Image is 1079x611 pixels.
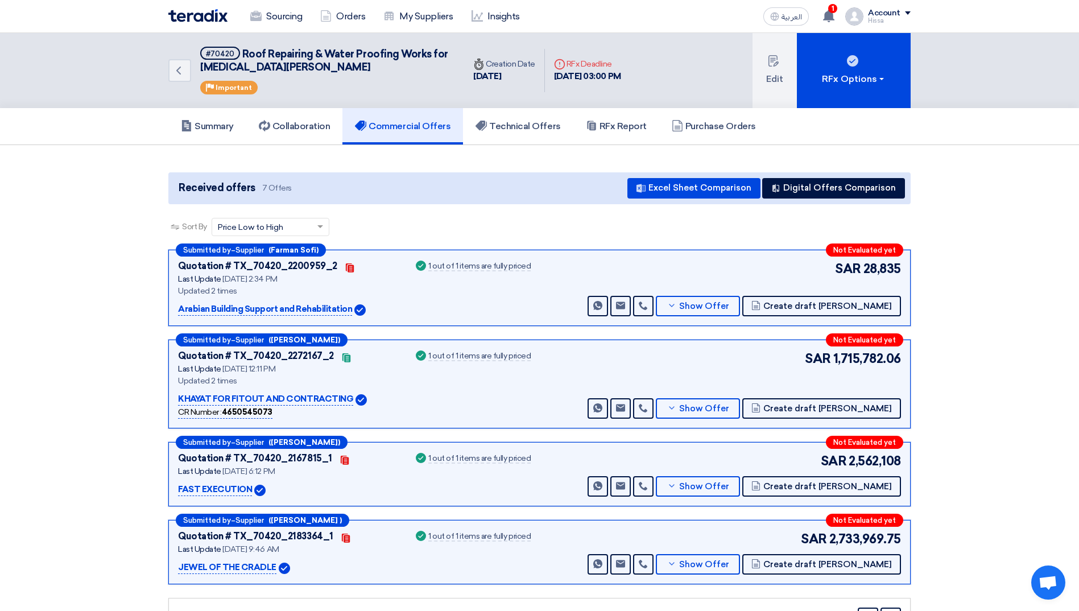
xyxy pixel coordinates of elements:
b: ([PERSON_NAME]) [268,439,340,446]
div: 1 out of 1 items are fully priced [428,455,531,464]
div: #70420 [206,50,234,57]
span: [DATE] 12:11 PM [222,364,275,374]
b: ([PERSON_NAME] ) [268,517,342,524]
p: Arabian Building Support and Rehabilitation [178,303,352,316]
span: Create draft [PERSON_NAME] [763,482,892,491]
b: ([PERSON_NAME]) [268,336,340,344]
button: Show Offer [656,296,740,316]
img: Verified Account [354,304,366,316]
div: 1 out of 1 items are fully priced [428,262,531,271]
span: SAR [805,349,831,368]
span: Submitted by [183,517,231,524]
span: Not Evaluated yet [833,439,896,446]
span: Not Evaluated yet [833,336,896,344]
button: Create draft [PERSON_NAME] [742,296,901,316]
b: (Farman Sofi) [268,246,319,254]
span: Supplier [235,336,264,344]
h5: RFx Report [586,121,647,132]
span: Last Update [178,544,221,554]
div: 1 out of 1 items are fully priced [428,352,531,361]
span: Create draft [PERSON_NAME] [763,302,892,311]
a: RFx Report [573,108,659,145]
span: 2,733,969.75 [829,530,901,548]
span: Submitted by [183,246,231,254]
span: Last Update [178,466,221,476]
button: العربية [763,7,809,26]
span: [DATE] 9:46 AM [222,544,279,554]
div: – [176,436,348,449]
div: [DATE] 03:00 PM [554,70,621,83]
span: 7 Offers [262,183,292,193]
span: Show Offer [679,560,729,569]
div: Updated 2 times [178,375,400,387]
button: RFx Options [797,33,911,108]
span: Supplier [235,517,264,524]
img: profile_test.png [845,7,863,26]
img: Verified Account [355,394,367,406]
div: [DATE] [473,70,535,83]
span: SAR [835,259,861,278]
span: Submitted by [183,336,231,344]
div: Updated 2 times [178,285,400,297]
h5: Purchase Orders [672,121,756,132]
b: 4650545073 [222,407,272,417]
span: Last Update [178,274,221,284]
div: – [176,333,348,346]
span: Roof Repairing & Water Proofing Works for [MEDICAL_DATA][PERSON_NAME] [200,48,448,73]
span: 28,835 [863,259,901,278]
div: Quotation # TX_70420_2167815_1 [178,452,332,465]
button: Create draft [PERSON_NAME] [742,554,901,575]
span: [DATE] 6:12 PM [222,466,275,476]
div: Quotation # TX_70420_2272167_2 [178,349,334,363]
button: Show Offer [656,554,740,575]
span: Create draft [PERSON_NAME] [763,560,892,569]
span: Show Offer [679,404,729,413]
p: KHAYAT FOR FITOUT AND CONTRACTING [178,393,353,406]
span: Create draft [PERSON_NAME] [763,404,892,413]
button: Excel Sheet Comparison [627,178,760,199]
h5: Technical Offers [476,121,560,132]
span: 1,715,782.06 [833,349,901,368]
a: Purchase Orders [659,108,768,145]
button: Create draft [PERSON_NAME] [742,476,901,497]
a: Commercial Offers [342,108,463,145]
div: Account [868,9,900,18]
span: Received offers [179,180,255,196]
p: JEWEL OF THE CRADLE [178,561,276,575]
span: Not Evaluated yet [833,517,896,524]
span: 1 [828,4,837,13]
div: CR Number : [178,406,272,419]
a: Sourcing [241,4,311,29]
a: Technical Offers [463,108,573,145]
span: Supplier [235,439,264,446]
span: [DATE] 2:34 PM [222,274,277,284]
h5: Commercial Offers [355,121,450,132]
button: Digital Offers Comparison [762,178,905,199]
div: RFx Deadline [554,58,621,70]
div: Quotation # TX_70420_2200959_2 [178,259,337,273]
span: Sort By [182,221,207,233]
span: Important [216,84,252,92]
div: Hissa [868,18,911,24]
p: FAST EXECUTION [178,483,252,497]
span: العربية [782,13,802,21]
div: – [176,243,326,257]
div: Creation Date [473,58,535,70]
img: Verified Account [279,563,290,574]
div: – [176,514,349,527]
h5: Roof Repairing & Water Proofing Works for Yasmin Mall [200,47,450,75]
img: Verified Account [254,485,266,496]
span: Last Update [178,364,221,374]
button: Show Offer [656,476,740,497]
span: Show Offer [679,482,729,491]
span: Not Evaluated yet [833,246,896,254]
span: Submitted by [183,439,231,446]
span: Show Offer [679,302,729,311]
div: RFx Options [822,72,886,86]
span: 2,562,108 [849,452,901,470]
h5: Collaboration [259,121,330,132]
img: Teradix logo [168,9,228,22]
a: Orders [311,4,374,29]
a: Insights [462,4,529,29]
div: Quotation # TX_70420_2183364_1 [178,530,333,543]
